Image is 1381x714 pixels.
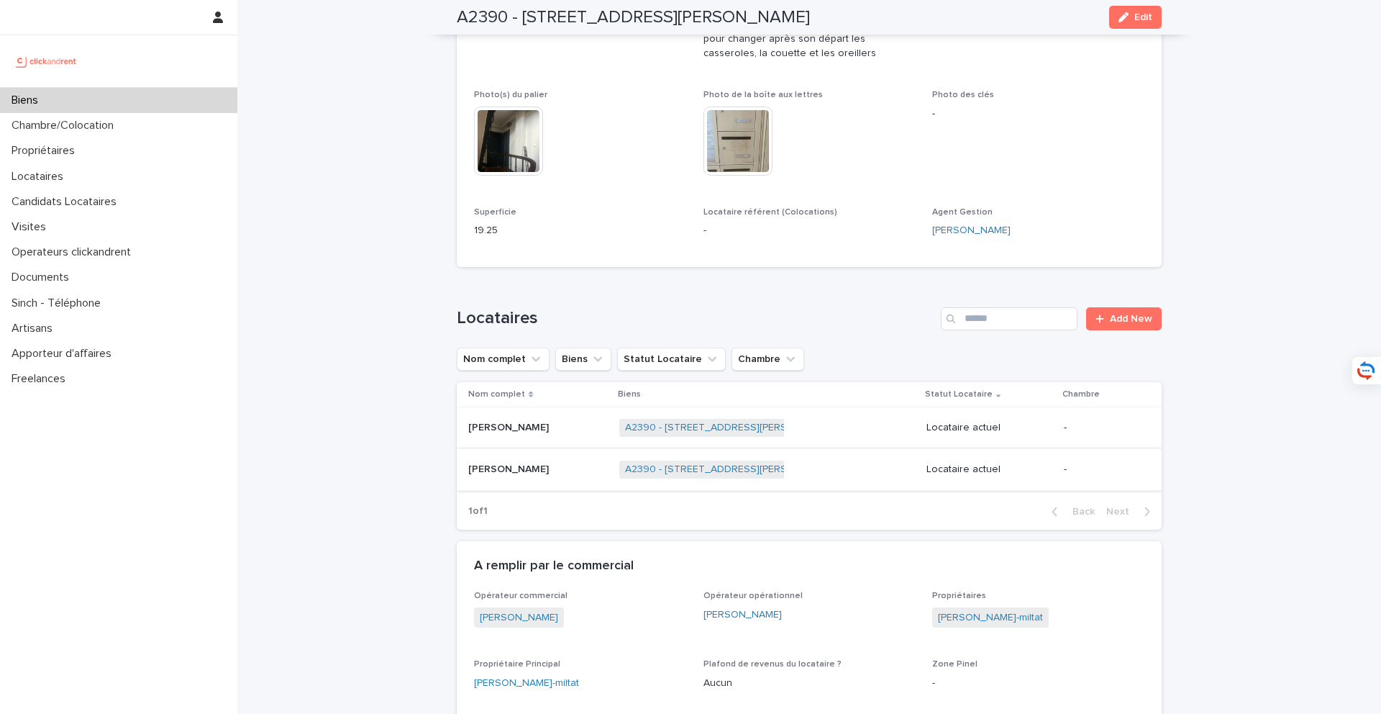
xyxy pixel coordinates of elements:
a: [PERSON_NAME] [703,607,782,623]
h2: A remplir par le commercial [474,559,634,574]
button: Edit [1109,6,1162,29]
p: Freelances [6,372,77,386]
p: Locataire actuel [926,464,1052,476]
p: - [932,676,1144,691]
p: Biens [618,387,641,402]
p: Candidats Locataires [6,195,128,209]
p: - [1064,464,1139,476]
span: Photo(s) du palier [474,91,547,99]
p: - [1064,422,1139,434]
p: - [932,107,1144,122]
p: Sinch - Téléphone [6,297,112,310]
p: Locataire actuel [926,422,1052,434]
input: Search [941,307,1077,330]
p: Aucun [703,676,916,691]
a: [PERSON_NAME]-miltat [938,610,1043,625]
span: Next [1106,507,1138,517]
button: Back [1040,505,1100,518]
p: Propriétaires [6,144,86,158]
span: Propriétaires [932,592,986,600]
p: Visites [6,220,58,234]
span: Photo de la boîte aux lettres [703,91,823,99]
span: Opérateur opérationnel [703,592,803,600]
a: A2390 - [STREET_ADDRESS][PERSON_NAME] [625,464,838,476]
span: Propriétaire Principal [474,660,560,669]
span: Opérateur commercial [474,592,568,600]
p: Nom complet [468,387,525,402]
a: A2390 - [STREET_ADDRESS][PERSON_NAME] [625,422,838,434]
p: Artisans [6,322,64,335]
p: [PERSON_NAME] [468,461,552,476]
h1: Locataires [457,308,935,329]
button: Biens [555,348,611,371]
p: - [703,223,916,238]
span: Add New [1110,314,1152,324]
tr: [PERSON_NAME][PERSON_NAME] A2390 - [STREET_ADDRESS][PERSON_NAME] Locataire actuel- [457,448,1162,490]
span: Agent Gestion [932,208,993,217]
span: Edit [1134,12,1152,22]
h2: A2390 - [STREET_ADDRESS][PERSON_NAME] [457,7,810,28]
p: Chambre [1062,387,1100,402]
p: Documents [6,271,81,284]
p: [PERSON_NAME] [468,419,552,434]
p: 1 of 1 [457,494,499,529]
p: Chambre/Colocation [6,119,125,132]
span: Back [1064,507,1095,517]
a: Add New [1086,307,1162,330]
button: Statut Locataire [617,348,726,371]
span: Locataire référent (Colocations) [703,208,837,217]
span: Zone Pinel [932,660,977,669]
span: Photo des clés [932,91,994,99]
p: Biens [6,94,50,107]
p: Statut Locataire [925,387,993,402]
button: Nom complet [457,348,550,371]
tr: [PERSON_NAME][PERSON_NAME] A2390 - [STREET_ADDRESS][PERSON_NAME] Locataire actuel- [457,407,1162,449]
p: 19.25 [474,223,686,238]
p: Locataires [6,170,75,184]
img: UCB0brd3T0yccxBKYDjQ [12,47,81,76]
p: Apporteur d'affaires [6,347,123,361]
a: [PERSON_NAME] [480,610,558,625]
p: Operateurs clickandrent [6,245,142,259]
span: Superficie [474,208,516,217]
span: Plafond de revenus du locataire ? [703,660,842,669]
button: Next [1100,505,1162,518]
a: [PERSON_NAME]-miltat [474,676,579,691]
button: Chambre [731,348,804,371]
a: [PERSON_NAME] [932,223,1011,238]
